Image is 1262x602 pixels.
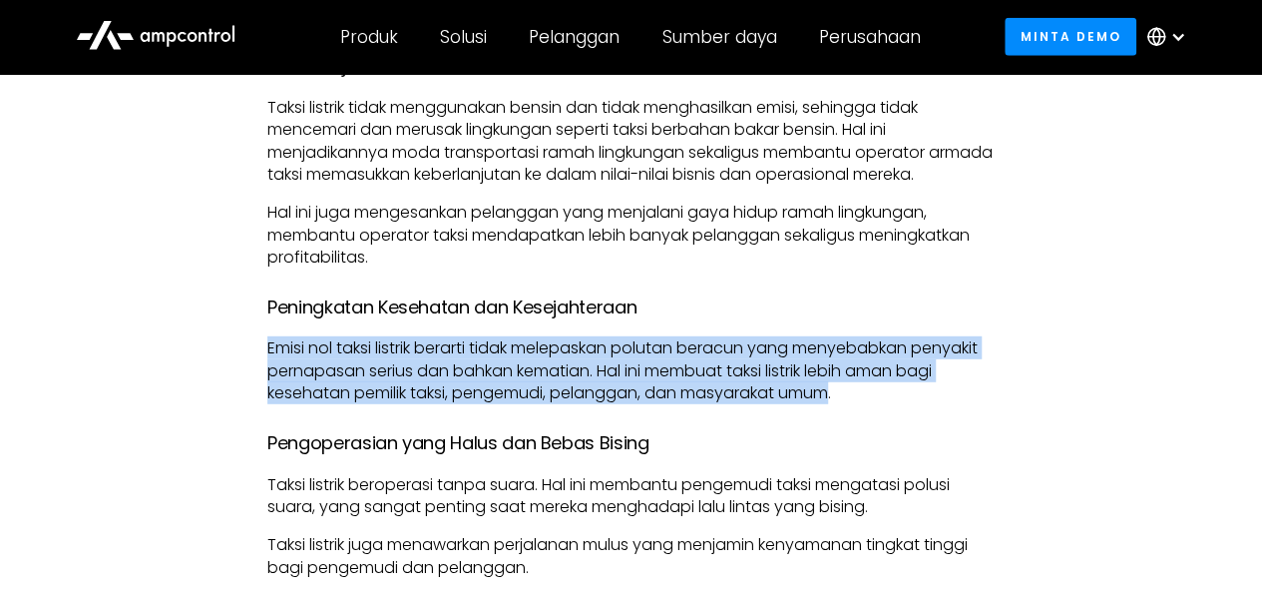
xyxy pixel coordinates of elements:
font: Produk [340,25,398,49]
font: Minta demo [1021,28,1121,45]
font: Hal ini juga mengesankan pelanggan yang menjalani gaya hidup ramah lingkungan, membantu operator ... [267,201,970,269]
font: Pengoperasian yang Halus dan Bebas Bising [267,430,648,455]
font: Peningkatan Kesehatan dan Kesejahteraan [267,295,636,319]
font: Sumber daya [661,25,776,49]
font: Emisi nol taksi listrik berarti tidak melepaskan polutan beracun yang menyebabkan penyakit pernap... [267,336,978,404]
div: Perusahaan [819,26,921,48]
a: Minta demo [1005,18,1136,55]
font: Perusahaan [819,25,921,49]
font: Taksi listrik beroperasi tanpa suara. Hal ini membantu pengemudi taksi mengatasi polusi suara, ya... [267,473,950,518]
font: Taksi listrik tidak menggunakan bensin dan tidak menghasilkan emisi, sehingga tidak mencemari dan... [267,96,993,186]
font: Solusi [440,25,487,49]
div: Pelanggan [529,26,620,48]
div: Sumber daya [661,26,776,48]
font: Taksi listrik juga menawarkan perjalanan mulus yang menjamin kenyamanan tingkat tinggi bagi penge... [267,533,968,578]
div: Solusi [440,26,487,48]
div: Produk [340,26,398,48]
font: Pelanggan [529,25,620,49]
